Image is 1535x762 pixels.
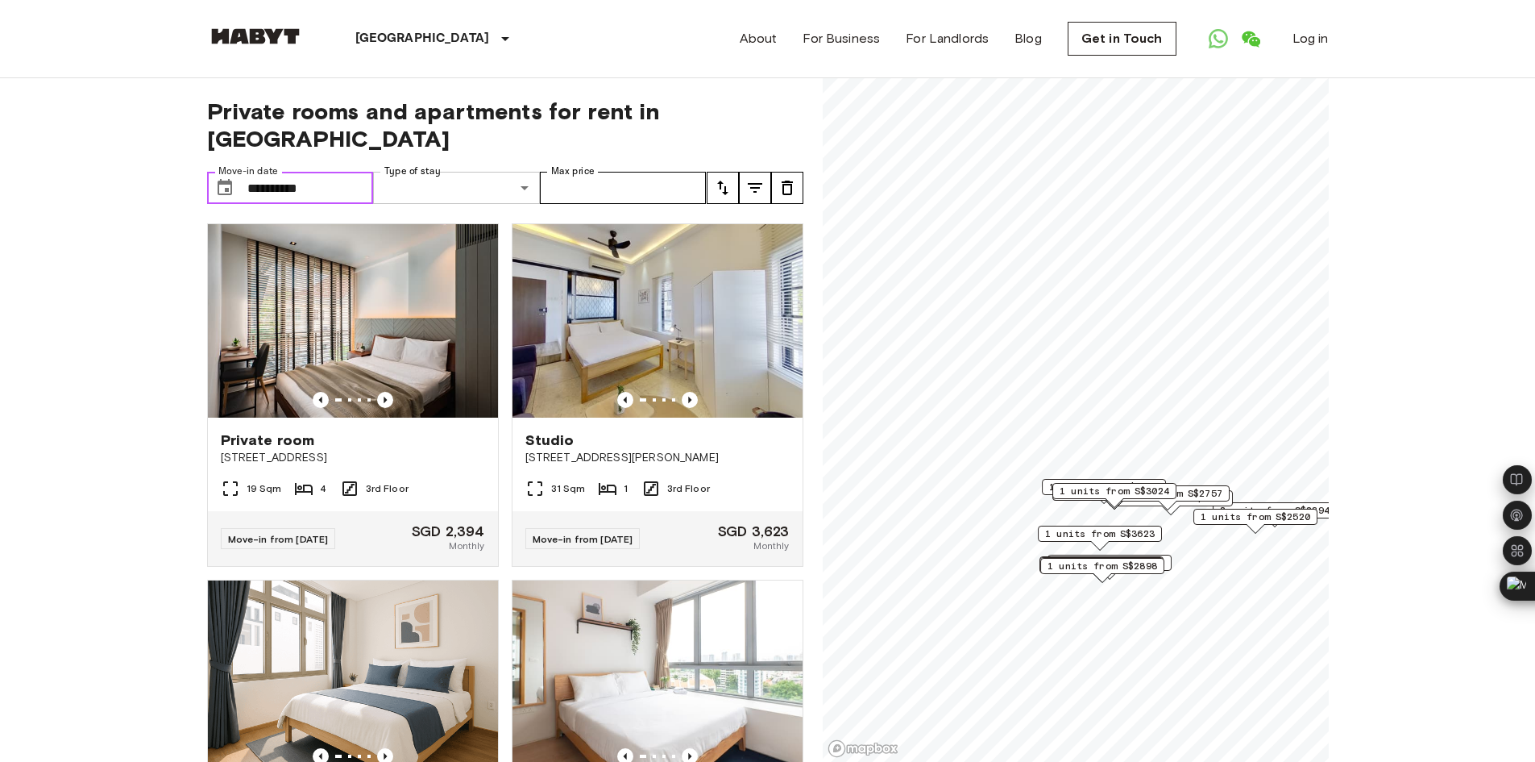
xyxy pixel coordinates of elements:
[551,481,586,496] span: 31 Sqm
[718,524,789,539] span: SGD 3,623
[1038,526,1162,551] div: Map marker
[682,392,698,408] button: Previous image
[207,28,304,44] img: Habyt
[739,172,771,204] button: tune
[366,481,409,496] span: 3rd Floor
[1220,503,1330,518] span: 2 units from S$2394
[1201,510,1310,524] span: 1 units from S$2520
[667,481,710,496] span: 3rd Floor
[207,223,499,567] a: Marketing picture of unit SG-01-027-007-02Previous imagePrevious imagePrivate room[STREET_ADDRESS...
[228,533,329,545] span: Move-in from [DATE]
[828,739,898,758] a: Mapbox logo
[1039,556,1164,581] div: Map marker
[1049,480,1159,494] span: 1 units from S$2205
[1039,557,1164,582] div: Map marker
[551,164,595,178] label: Max price
[1213,502,1337,527] div: Map marker
[1106,485,1230,510] div: Map marker
[1045,527,1155,541] span: 1 units from S$3623
[1042,479,1166,504] div: Map marker
[209,172,241,204] button: Choose date, selected date is 2 Feb 2026
[313,392,329,408] button: Previous image
[753,539,789,553] span: Monthly
[377,392,393,408] button: Previous image
[1048,559,1157,573] span: 1 units from S$2898
[412,524,484,539] span: SGD 2,394
[207,98,803,152] span: Private rooms and apartments for rent in [GEOGRAPHIC_DATA]
[1060,484,1169,498] span: 1 units from S$3024
[617,392,633,408] button: Previous image
[208,224,498,418] img: Marketing picture of unit SG-01-027-007-02
[1292,29,1329,48] a: Log in
[218,164,278,178] label: Move-in date
[533,533,633,545] span: Move-in from [DATE]
[1068,22,1176,56] a: Get in Touch
[221,431,315,450] span: Private room
[247,481,282,496] span: 19 Sqm
[512,224,803,418] img: Marketing picture of unit SG-01-057-001-01
[1109,490,1233,515] div: Map marker
[1048,555,1172,580] div: Map marker
[906,29,989,48] a: For Landlords
[1014,29,1042,48] a: Blog
[740,29,778,48] a: About
[707,172,739,204] button: tune
[525,450,790,466] span: [STREET_ADDRESS][PERSON_NAME]
[525,431,575,450] span: Studio
[1193,509,1317,534] div: Map marker
[384,164,441,178] label: Type of stay
[771,172,803,204] button: tune
[624,481,628,496] span: 1
[1052,483,1176,508] div: Map marker
[1202,23,1234,55] a: Open WhatsApp
[320,481,326,496] span: 4
[355,29,490,48] p: [GEOGRAPHIC_DATA]
[512,223,803,567] a: Marketing picture of unit SG-01-057-001-01Previous imagePrevious imageStudio[STREET_ADDRESS][PERS...
[449,539,484,553] span: Monthly
[221,450,485,466] span: [STREET_ADDRESS]
[1040,558,1164,583] div: Map marker
[1113,486,1222,501] span: 1 units from S$2757
[1234,23,1267,55] a: Open WeChat
[1055,556,1164,570] span: 1 units from S$4200
[803,29,880,48] a: For Business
